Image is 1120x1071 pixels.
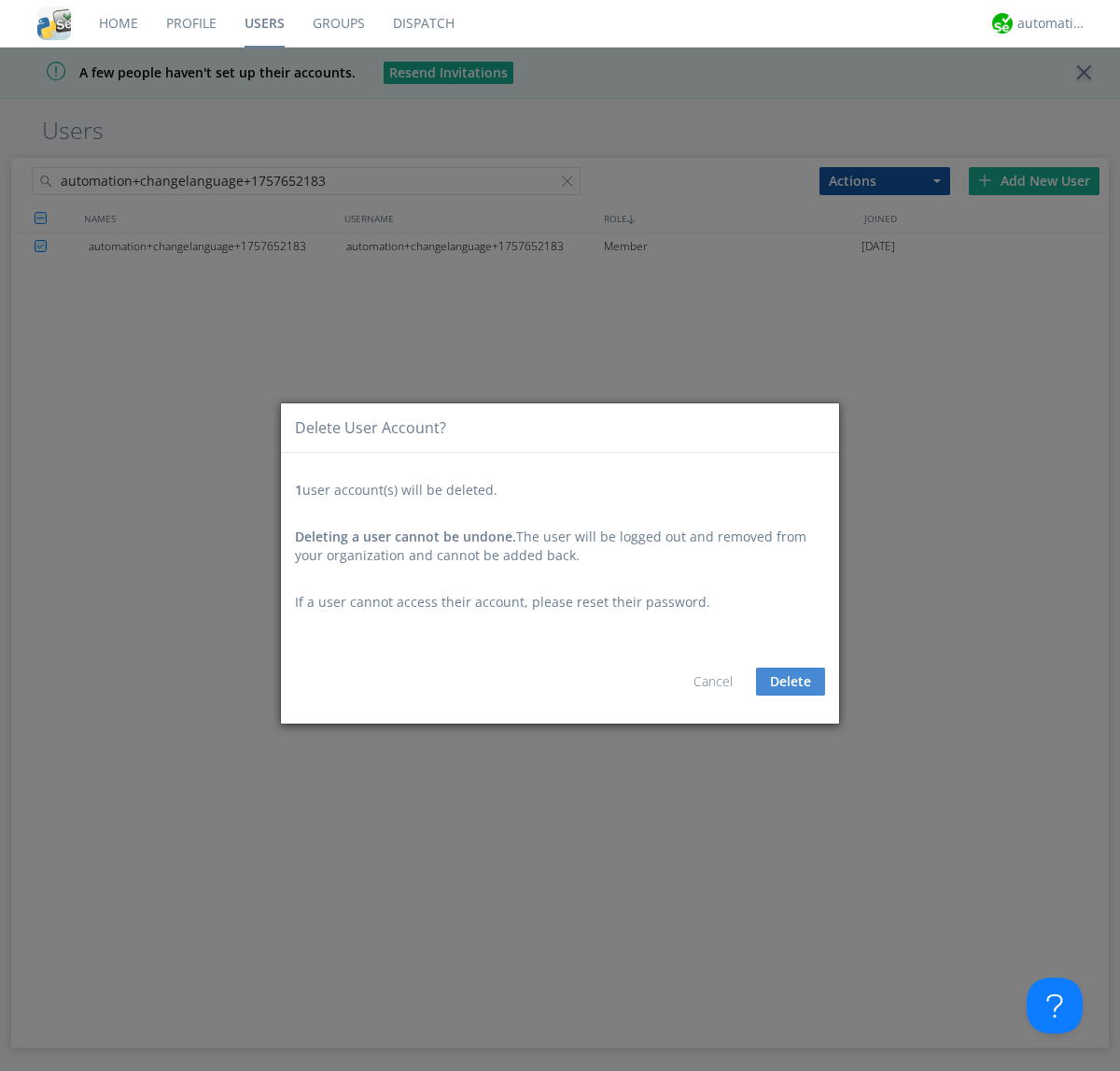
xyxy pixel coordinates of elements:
[992,13,1013,34] img: d2d01cd9b4174d08988066c6d424eccd
[756,668,825,696] button: Delete
[295,481,497,499] span: user account(s) will be deleted.
[295,481,302,499] span: 1
[693,672,733,690] a: Cancel
[1017,14,1087,33] div: automation+atlas
[295,417,446,439] div: Delete User Account?
[37,7,71,40] img: cddb5a64eb264b2086981ab96f4c1ba7
[295,593,710,611] span: If a user cannot access their account, please reset their password.
[295,528,825,565] div: The user will be logged out and removed from your organization and cannot be added back.
[295,528,516,545] span: Deleting a user cannot be undone.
